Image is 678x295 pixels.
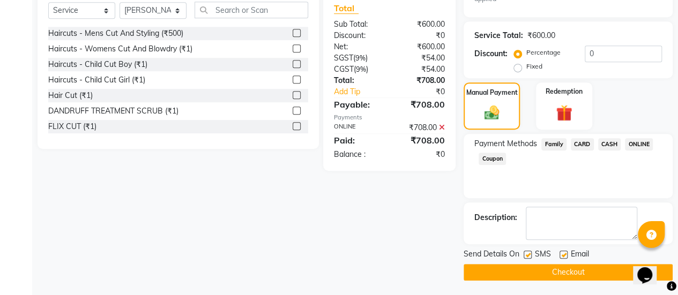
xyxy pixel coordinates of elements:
label: Redemption [546,87,583,96]
span: SMS [535,248,551,262]
div: ₹0 [400,86,453,97]
div: Discount: [474,48,508,59]
input: Search or Scan [195,2,308,18]
div: Haircuts - Mens Cut And Styling (₹500) [48,28,183,39]
div: ONLINE [326,122,390,133]
div: Hair Cut (₹1) [48,90,93,101]
div: ₹708.00 [389,134,453,147]
div: Description: [474,212,517,223]
label: Manual Payment [466,88,518,97]
div: FLIX CUT (₹1) [48,121,96,132]
div: ₹600.00 [389,19,453,30]
img: _gift.svg [551,103,577,123]
a: Add Tip [326,86,400,97]
span: ONLINE [625,138,653,150]
span: SGST [334,53,353,63]
label: Fixed [526,62,542,71]
span: 9% [356,65,366,73]
div: Discount: [326,30,390,41]
span: Email [571,248,589,262]
div: DANDRUFF TREATMENT SCRUB (₹1) [48,105,178,117]
span: Send Details On [464,248,519,262]
div: Payments [334,113,445,122]
span: 9% [355,54,366,62]
div: ₹708.00 [389,122,453,133]
label: Percentage [526,48,561,57]
div: ₹600.00 [389,41,453,52]
div: ₹54.00 [389,64,453,75]
div: Sub Total: [326,19,390,30]
div: Haircuts - Child Cut Boy (₹1) [48,59,147,70]
span: CASH [598,138,621,150]
div: ₹708.00 [389,98,453,111]
span: Total [334,3,359,14]
div: ₹600.00 [527,30,555,41]
div: Balance : [326,149,390,160]
span: CGST [334,64,354,74]
span: Coupon [479,153,506,165]
div: ₹708.00 [389,75,453,86]
span: Family [541,138,567,150]
div: Haircuts - Child Cut Girl (₹1) [48,74,145,86]
span: Payment Methods [474,138,537,149]
div: Payable: [326,98,390,111]
button: Checkout [464,264,673,281]
div: ₹0 [389,30,453,41]
span: CARD [571,138,594,150]
div: Haircuts - Womens Cut And Blowdry (₹1) [48,43,192,55]
div: Net: [326,41,390,52]
div: ( ) [326,52,390,64]
div: ₹0 [389,149,453,160]
div: ( ) [326,64,390,75]
div: Service Total: [474,30,523,41]
div: Total: [326,75,390,86]
div: Paid: [326,134,390,147]
div: ₹54.00 [389,52,453,64]
img: _cash.svg [480,104,504,121]
iframe: chat widget [633,252,667,284]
